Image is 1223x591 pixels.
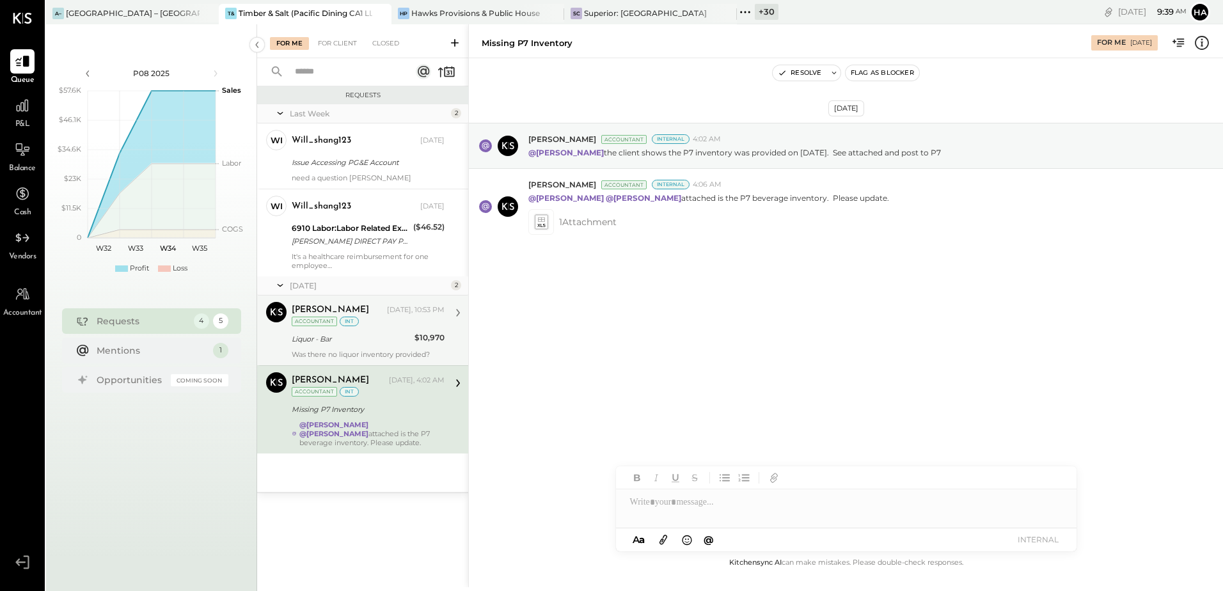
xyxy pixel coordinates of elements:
div: Requests [97,315,187,327]
div: [DATE], 4:02 AM [389,375,445,386]
button: Italic [648,469,665,486]
div: Profit [130,264,149,274]
button: Unordered List [716,469,733,486]
div: Internal [652,180,690,189]
div: copy link [1102,5,1115,19]
div: [DATE] [1130,38,1152,47]
div: Issue Accessing PG&E Account [292,156,441,169]
button: Underline [667,469,684,486]
button: Strikethrough [686,469,703,486]
div: Coming Soon [171,374,228,386]
strong: @[PERSON_NAME] [528,148,604,157]
div: [DATE] [828,100,864,116]
span: Vendors [9,251,36,263]
div: Loss [173,264,187,274]
div: int [340,387,359,397]
text: Labor [222,159,241,168]
text: W33 [128,244,143,253]
span: Cash [14,207,31,219]
span: Queue [11,75,35,86]
button: Flag as Blocker [846,65,919,81]
div: Last Week [290,108,448,119]
div: [PERSON_NAME] [292,374,369,387]
button: @ [700,532,718,548]
a: Queue [1,49,44,86]
strong: @[PERSON_NAME] [606,193,681,203]
div: Mentions [97,344,207,357]
div: Was there no liquor inventory provided? [292,350,445,359]
div: T& [225,8,237,19]
div: For Me [270,37,309,50]
text: W35 [192,244,207,253]
div: 4 [194,313,209,329]
div: For Me [1097,38,1126,48]
div: will_shang123 [292,134,351,147]
div: Requests [264,91,462,100]
div: Accountant [292,387,337,397]
div: Opportunities [97,374,164,386]
button: Ordered List [736,469,752,486]
div: Accountant [601,135,647,144]
div: attached is the P7 beverage inventory. Please update. [299,420,445,447]
div: Internal [652,134,690,144]
button: Bold [629,469,645,486]
span: P&L [15,119,30,130]
strong: @[PERSON_NAME] [528,193,604,203]
button: Add URL [766,469,782,486]
div: [GEOGRAPHIC_DATA] – [GEOGRAPHIC_DATA] [66,8,200,19]
span: 1 Attachment [559,209,617,235]
div: Hawks Provisions & Public House [411,8,540,19]
div: A– [52,8,64,19]
text: W34 [159,244,176,253]
div: SC [571,8,582,19]
div: Timber & Salt (Pacific Dining CA1 LLC) [239,8,372,19]
button: Aa [629,533,649,547]
strong: @[PERSON_NAME] [299,429,368,438]
div: It's a healthcare reimbursement for one employee [292,252,445,270]
a: Balance [1,138,44,175]
button: Resolve [773,65,826,81]
button: INTERNAL [1013,531,1064,548]
text: 0 [77,233,81,242]
div: Closed [366,37,406,50]
div: + 30 [755,4,778,20]
a: P&L [1,93,44,130]
div: Missing P7 Inventory [482,37,572,49]
div: [DATE] [290,280,448,291]
div: 2 [451,108,461,118]
span: Accountant [3,308,42,319]
div: wi [271,134,283,146]
div: 2 [451,280,461,290]
text: W32 [96,244,111,253]
span: a [639,533,645,546]
text: Sales [222,86,241,95]
div: [DATE] [1118,6,1187,18]
span: [PERSON_NAME] [528,134,596,145]
div: int [340,317,359,326]
div: Liquor - Bar [292,333,411,345]
text: $11.5K [61,203,81,212]
span: Balance [9,163,36,175]
div: Missing P7 Inventory [292,403,441,416]
div: 5 [213,313,228,329]
div: [PERSON_NAME] DIRECT PAY PHONE [GEOGRAPHIC_DATA] [292,235,409,248]
div: 1 [213,343,228,358]
span: 4:06 AM [693,180,722,190]
div: For Client [312,37,363,50]
a: Cash [1,182,44,219]
div: [PERSON_NAME] [292,304,369,317]
div: P08 2025 [97,68,206,79]
p: attached is the P7 beverage inventory. Please update. [528,193,889,203]
text: $46.1K [59,115,81,124]
div: ($46.52) [413,221,445,233]
a: Accountant [1,282,44,319]
div: [DATE] [420,136,445,146]
div: 6910 Labor:Labor Related Expenses:Group Insurance [292,222,409,235]
div: wi [271,200,283,212]
div: [DATE], 10:53 PM [387,305,445,315]
p: the client shows the P7 inventory was provided on [DATE]. See attached and post to P7 [528,147,941,158]
div: Superior: [GEOGRAPHIC_DATA] [584,8,707,19]
text: COGS [222,225,243,233]
div: need a question [PERSON_NAME] [292,173,445,182]
div: HP [398,8,409,19]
